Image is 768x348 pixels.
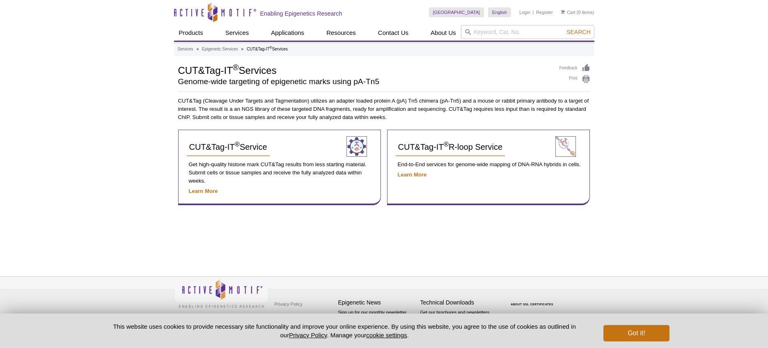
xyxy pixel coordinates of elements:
a: Feedback [559,64,590,73]
img: Your Cart [561,10,565,14]
sup: ® [270,46,272,50]
button: Got it! [603,325,669,341]
sup: ® [233,63,239,72]
span: Search [566,29,590,35]
a: Services [178,46,193,53]
a: [GEOGRAPHIC_DATA] [429,7,484,17]
a: About Us [426,25,461,41]
button: Search [564,28,593,36]
span: CUT&Tag-IT R-loop Service [398,142,503,151]
li: » [241,47,244,51]
a: Print [559,75,590,84]
a: Register [536,9,553,15]
a: Learn More [189,188,218,194]
sup: ® [235,141,240,149]
p: This website uses cookies to provide necessary site functionality and improve your online experie... [99,322,590,339]
a: Privacy Policy [273,298,305,310]
a: English [488,7,511,17]
sup: ® [444,141,449,149]
li: | [533,7,534,17]
h4: Epigenetic News [338,299,416,306]
p: Get our brochures and newsletters, or request them by mail. [420,309,498,330]
a: Resources [321,25,361,41]
a: Privacy Policy [289,332,327,339]
li: (0 items) [561,7,594,17]
a: Learn More [398,172,427,178]
h2: Enabling Epigenetics Research [260,10,342,17]
a: Epigenetic Services [202,46,238,53]
a: CUT&Tag-IT®Service [187,138,270,156]
a: Login [519,9,530,15]
li: » [197,47,199,51]
p: Get high-quality histone mark CUT&Tag results from less starting material. Submit cells or tissue... [187,160,372,185]
a: Terms & Conditions [273,310,316,323]
h4: Technical Downloads [420,299,498,306]
p: CUT&Tag (Cleavage Under Targets and Tagmentation) utilizes an adapter loaded protein A (pA) Tn5 c... [178,97,590,121]
table: Click to Verify - This site chose Symantec SSL for secure e-commerce and confidential communicati... [502,291,564,309]
img: CUT&Tag-IT® Service [346,136,367,157]
a: Products [174,25,208,41]
p: Sign up for our monthly newsletter highlighting recent publications in the field of epigenetics. [338,309,416,337]
a: Contact Us [373,25,413,41]
input: Keyword, Cat. No. [461,25,594,39]
a: Applications [266,25,309,41]
h1: CUT&Tag-IT Services [178,64,551,76]
span: CUT&Tag-IT Service [189,142,267,151]
button: cookie settings [366,332,407,339]
img: CUT&Tag-IT® Service [555,136,576,157]
a: Cart [561,9,575,15]
h2: Genome-wide targeting of epigenetic marks using pA-Tn5 [178,78,551,85]
a: ABOUT SSL CERTIFICATES [511,303,553,306]
a: CUT&Tag-IT®R-loop Service [396,138,505,156]
img: Active Motif, [174,277,268,310]
li: CUT&Tag-IT Services [247,47,288,51]
p: End-to-End services for genome-wide mapping of DNA-RNA hybrids in cells. [396,160,581,169]
a: Services [220,25,254,41]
